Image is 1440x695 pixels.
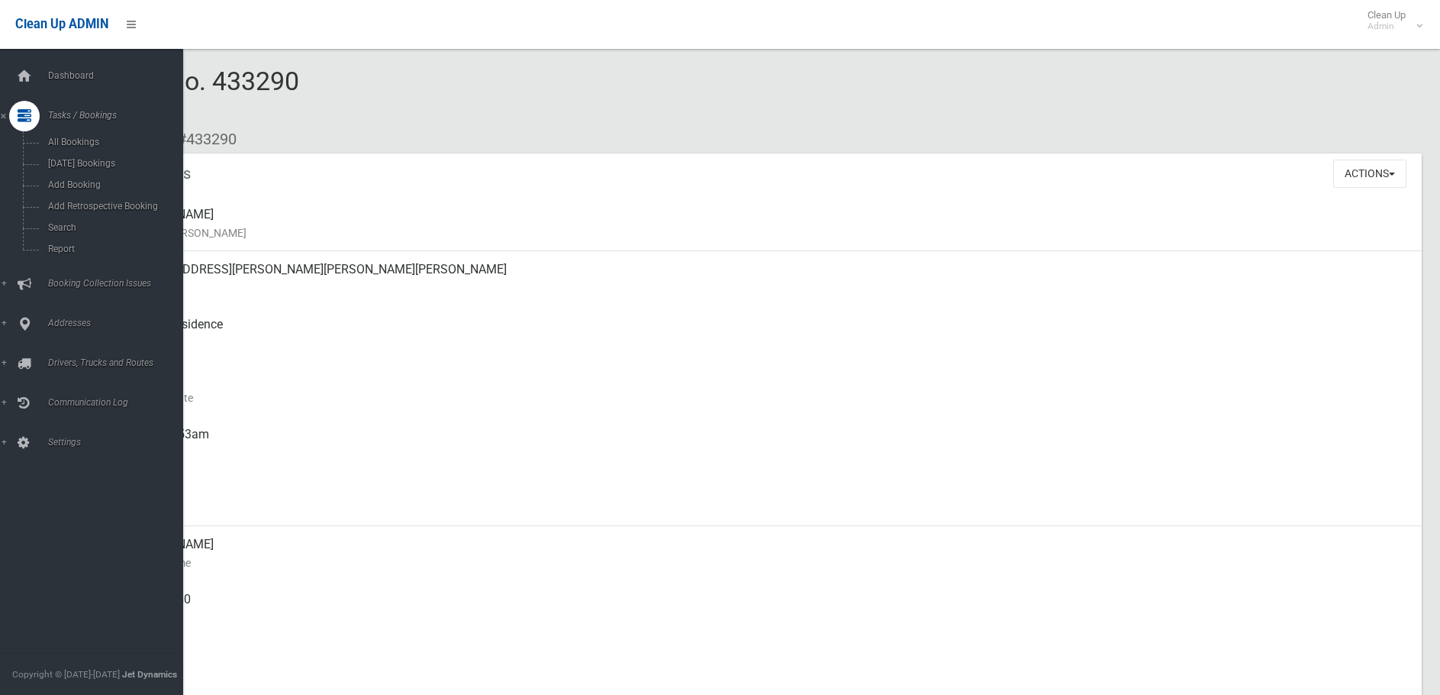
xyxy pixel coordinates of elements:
[43,222,182,233] span: Search
[122,669,177,680] strong: Jet Dynamics
[12,669,120,680] span: Copyright © [DATE]-[DATE]
[122,361,1409,416] div: [DATE]
[43,244,182,254] span: Report
[43,158,182,169] span: [DATE] Bookings
[122,581,1409,636] div: 0451017860
[122,471,1409,526] div: [DATE]
[43,70,195,81] span: Dashboard
[122,444,1409,462] small: Collected At
[122,279,1409,297] small: Address
[43,278,195,289] span: Booking Collection Issues
[67,66,299,125] span: Booking No. 433290
[43,397,195,408] span: Communication Log
[122,196,1409,251] div: [PERSON_NAME]
[122,609,1409,627] small: Mobile
[43,318,195,328] span: Addresses
[122,416,1409,471] div: [DATE] 10:53am
[122,389,1409,407] small: Collection Date
[43,137,182,147] span: All Bookings
[1333,160,1406,188] button: Actions
[122,664,1409,682] small: Landline
[122,306,1409,361] div: Front of Residence
[15,17,108,31] span: Clean Up ADMIN
[1360,9,1421,32] span: Clean Up
[122,526,1409,581] div: [PERSON_NAME]
[166,125,237,154] li: #433290
[122,224,1409,242] small: Name of [PERSON_NAME]
[1368,21,1406,32] small: Admin
[122,636,1409,691] div: None given
[122,251,1409,306] div: [STREET_ADDRESS][PERSON_NAME][PERSON_NAME][PERSON_NAME]
[43,201,182,212] span: Add Retrospective Booking
[122,334,1409,352] small: Pickup Point
[43,179,182,190] span: Add Booking
[43,357,195,368] span: Drivers, Trucks and Routes
[122,499,1409,517] small: Zone
[43,437,195,448] span: Settings
[43,110,195,121] span: Tasks / Bookings
[122,554,1409,572] small: Contact Name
